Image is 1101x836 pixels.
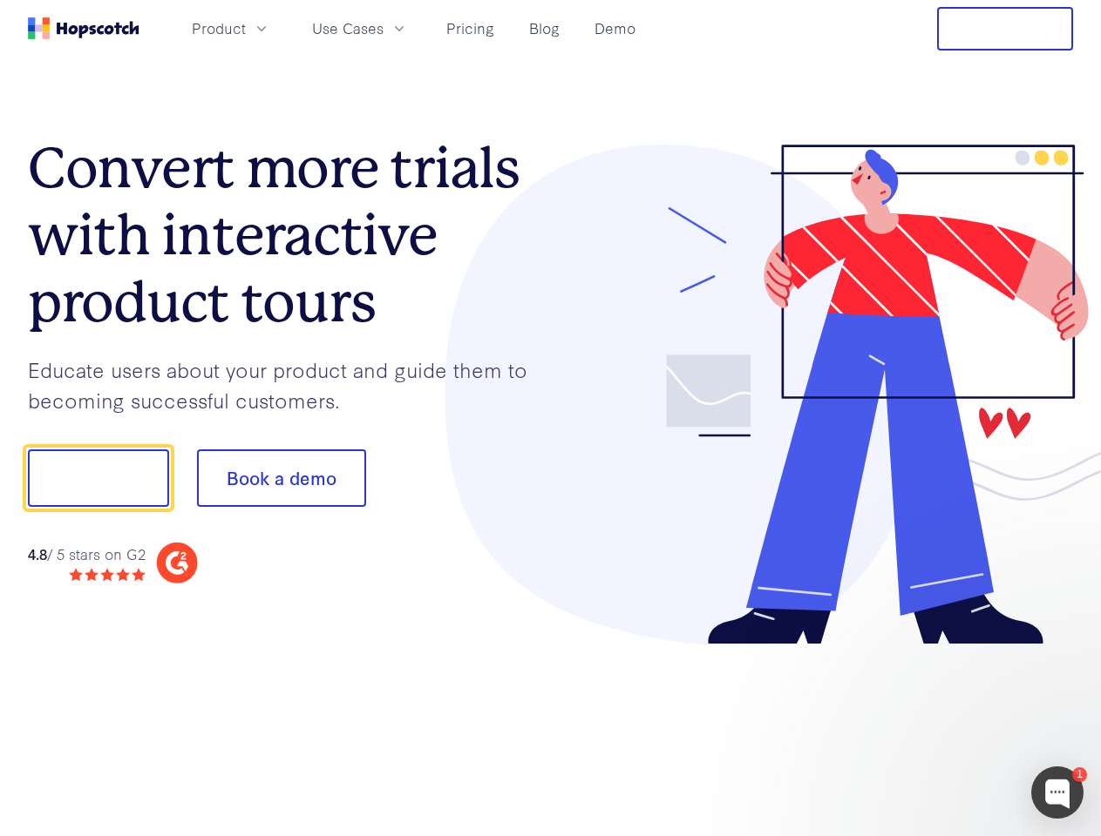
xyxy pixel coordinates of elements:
a: Pricing [439,14,501,43]
button: Free Trial [937,7,1073,51]
h1: Convert more trials with interactive product tours [28,135,551,335]
div: / 5 stars on G2 [28,543,146,565]
button: Use Cases [302,14,418,43]
span: Product [192,17,246,39]
span: Use Cases [312,17,384,39]
a: Home [28,17,139,39]
a: Blog [522,14,567,43]
strong: 4.8 [28,543,47,563]
div: 1 [1072,767,1087,782]
p: Educate users about your product and guide them to becoming successful customers. [28,354,551,415]
button: Book a demo [197,449,366,507]
button: Show me! [28,449,169,507]
button: Product [181,14,281,43]
a: Demo [588,14,642,43]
